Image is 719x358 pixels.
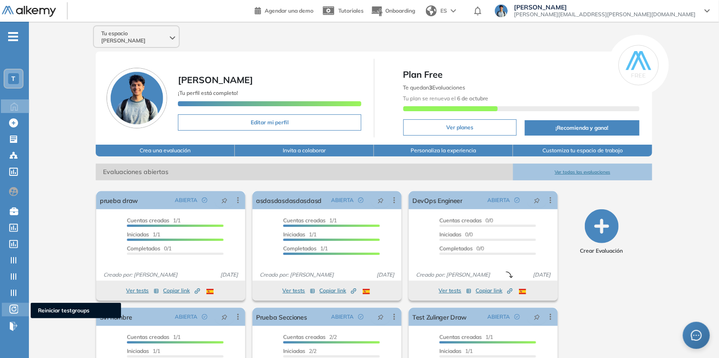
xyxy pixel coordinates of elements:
[235,145,374,156] button: Invita a colaborar
[127,217,169,224] span: Cuentas creadas
[2,6,56,17] img: Logo
[403,95,489,102] span: Tu plan se renueva el
[371,310,391,324] button: pushpin
[451,9,456,13] img: arrow
[456,95,489,102] b: 6 de octubre
[426,5,437,16] img: world
[283,245,317,252] span: Completados
[202,314,207,320] span: check-circle
[38,306,114,315] span: Reiniciar testgroups
[371,1,415,21] button: Onboarding
[100,191,138,209] a: prueba draw
[178,114,361,131] button: Editar mi perfil
[513,164,652,180] button: Ver todas las evaluaciones
[320,285,356,296] button: Copiar link
[412,308,467,326] a: Test Zulinger Draw
[127,245,172,252] span: 0/1
[430,84,433,91] b: 3
[265,7,313,14] span: Agendar una demo
[527,310,547,324] button: pushpin
[534,197,540,204] span: pushpin
[513,145,652,156] button: Customiza tu espacio de trabajo
[127,231,149,238] span: Iniciadas
[439,348,473,354] span: 1/1
[283,285,315,296] button: Ver tests
[283,231,317,238] span: 1/1
[96,145,235,156] button: Crea una evaluación
[580,209,623,255] button: Crear Evaluación
[412,191,462,209] a: DevOps Engineer
[283,245,328,252] span: 1/1
[127,348,149,354] span: Iniciadas
[403,84,466,91] span: Te quedan Evaluaciones
[100,271,181,279] span: Creado por: [PERSON_NAME]
[127,217,181,224] span: 1/1
[126,285,159,296] button: Ver tests
[206,289,214,294] img: ESP
[476,285,513,296] button: Copiar link
[256,271,337,279] span: Creado por: [PERSON_NAME]
[358,314,364,320] span: check-circle
[202,198,207,203] span: check-circle
[385,7,415,14] span: Onboarding
[403,68,640,81] span: Plan Free
[255,5,313,15] a: Agendar una demo
[374,145,513,156] button: Personaliza la experiencia
[691,330,702,341] span: message
[101,30,168,44] span: Tu espacio [PERSON_NAME]
[412,271,494,279] span: Creado por: [PERSON_NAME]
[371,193,391,207] button: pushpin
[127,245,160,252] span: Completados
[439,348,462,354] span: Iniciadas
[256,191,322,209] a: asdasdasdasdasdasd
[215,310,234,324] button: pushpin
[283,334,326,340] span: Cuentas creadas
[487,196,510,204] span: ABIERTA
[363,289,370,294] img: ESP
[439,231,473,238] span: 0/0
[178,89,238,96] span: ¡Tu perfil está completo!
[175,313,197,321] span: ABIERTA
[221,313,228,320] span: pushpin
[215,193,234,207] button: pushpin
[439,217,493,224] span: 0/0
[514,4,696,11] span: [PERSON_NAME]
[283,217,337,224] span: 1/1
[175,196,197,204] span: ABIERTA
[527,193,547,207] button: pushpin
[514,314,520,320] span: check-circle
[107,68,167,128] img: Foto de perfil
[338,7,364,14] span: Tutoriales
[529,271,554,279] span: [DATE]
[221,197,228,204] span: pushpin
[217,271,242,279] span: [DATE]
[476,287,513,295] span: Copiar link
[514,198,520,203] span: check-circle
[439,231,462,238] span: Iniciadas
[487,313,510,321] span: ABIERTA
[403,119,517,136] button: Ver planes
[439,245,473,252] span: Completados
[514,11,696,18] span: [PERSON_NAME][EMAIL_ADDRESS][PERSON_NAME][DOMAIN_NAME]
[331,196,354,204] span: ABIERTA
[373,271,398,279] span: [DATE]
[283,348,317,354] span: 2/2
[439,285,472,296] button: Ver tests
[439,334,493,340] span: 1/1
[378,197,384,204] span: pushpin
[127,334,181,340] span: 1/1
[12,75,16,82] span: T
[163,285,200,296] button: Copiar link
[440,7,447,15] span: ES
[283,348,305,354] span: Iniciadas
[519,289,526,294] img: ESP
[283,217,326,224] span: Cuentas creadas
[127,334,169,340] span: Cuentas creadas
[439,217,482,224] span: Cuentas creadas
[580,247,623,255] span: Crear Evaluación
[8,36,18,38] i: -
[127,348,160,354] span: 1/1
[320,287,356,295] span: Copiar link
[178,74,253,85] span: [PERSON_NAME]
[96,164,513,180] span: Evaluaciones abiertas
